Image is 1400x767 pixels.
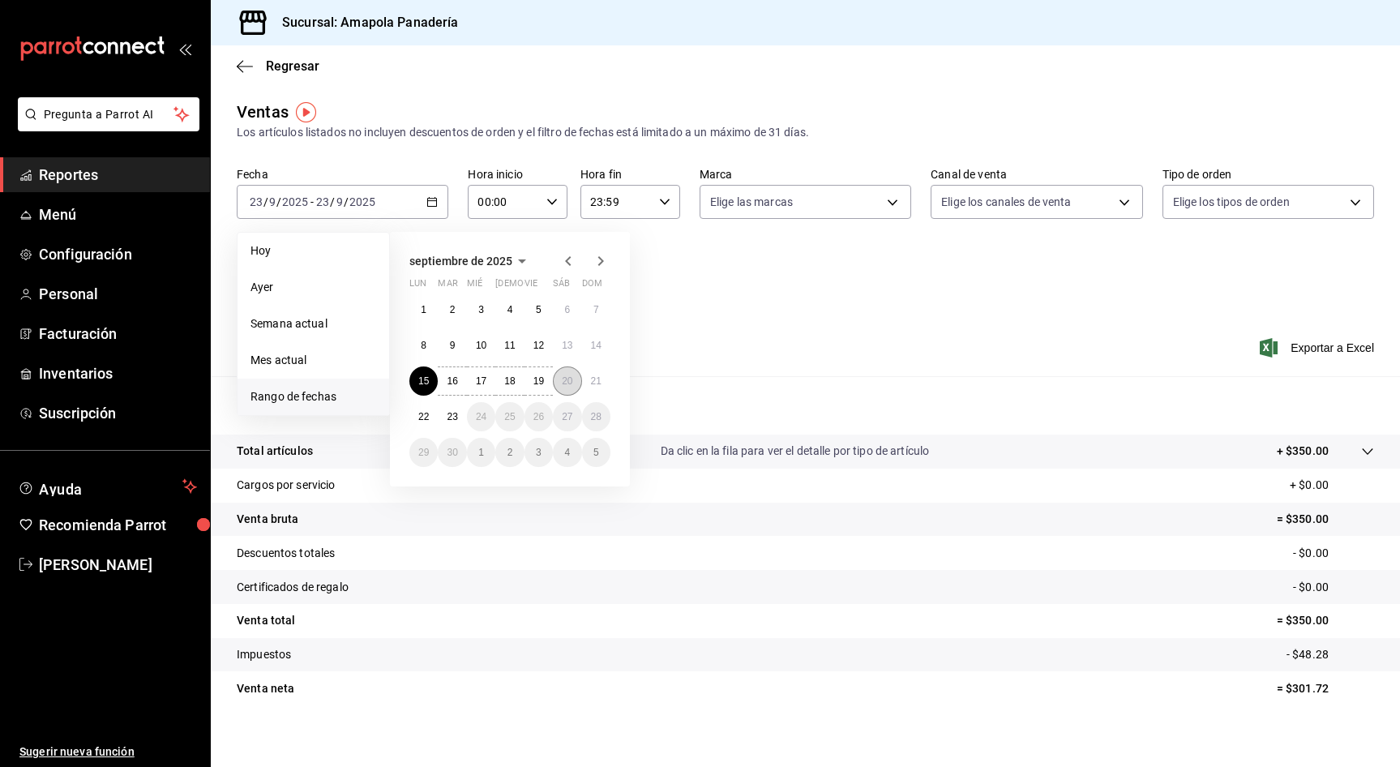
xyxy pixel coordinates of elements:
[941,194,1071,210] span: Elige los canales de venta
[450,340,456,351] abbr: 9 de septiembre de 2025
[495,295,524,324] button: 4 de septiembre de 2025
[700,169,911,180] label: Marca
[533,375,544,387] abbr: 19 de septiembre de 2025
[250,352,376,369] span: Mes actual
[281,195,309,208] input: ----
[1277,511,1374,528] p: = $350.00
[39,164,197,186] span: Reportes
[39,243,197,265] span: Configuración
[582,295,610,324] button: 7 de septiembre de 2025
[409,366,438,396] button: 15 de septiembre de 2025
[553,402,581,431] button: 27 de septiembre de 2025
[438,402,466,431] button: 23 de septiembre de 2025
[11,118,199,135] a: Pregunta a Parrot AI
[421,304,426,315] abbr: 1 de septiembre de 2025
[495,278,591,295] abbr: jueves
[582,402,610,431] button: 28 de septiembre de 2025
[237,680,294,697] p: Venta neta
[237,169,448,180] label: Fecha
[495,402,524,431] button: 25 de septiembre de 2025
[553,278,570,295] abbr: sábado
[409,251,532,271] button: septiembre de 2025
[582,366,610,396] button: 21 de septiembre de 2025
[467,366,495,396] button: 17 de septiembre de 2025
[562,411,572,422] abbr: 27 de septiembre de 2025
[263,195,268,208] span: /
[1162,169,1374,180] label: Tipo de orden
[507,304,513,315] abbr: 4 de septiembre de 2025
[296,102,316,122] img: Tooltip marker
[536,304,542,315] abbr: 5 de septiembre de 2025
[504,411,515,422] abbr: 25 de septiembre de 2025
[39,554,197,576] span: [PERSON_NAME]
[315,195,330,208] input: --
[468,169,567,180] label: Hora inicio
[330,195,335,208] span: /
[39,477,176,496] span: Ayuda
[276,195,281,208] span: /
[591,411,602,422] abbr: 28 de septiembre de 2025
[237,396,1374,415] p: Resumen
[1293,545,1374,562] p: - $0.00
[476,411,486,422] abbr: 24 de septiembre de 2025
[438,331,466,360] button: 9 de septiembre de 2025
[1287,646,1374,663] p: - $48.28
[562,340,572,351] abbr: 13 de septiembre de 2025
[476,375,486,387] abbr: 17 de septiembre de 2025
[524,278,537,295] abbr: viernes
[39,514,197,536] span: Recomienda Parrot
[593,304,599,315] abbr: 7 de septiembre de 2025
[533,411,544,422] abbr: 26 de septiembre de 2025
[269,13,459,32] h3: Sucursal: Amapola Panadería
[661,443,930,460] p: Da clic en la fila para ver el detalle por tipo de artículo
[39,402,197,424] span: Suscripción
[1277,612,1374,629] p: = $350.00
[39,362,197,384] span: Inventarios
[467,295,495,324] button: 3 de septiembre de 2025
[1290,477,1374,494] p: + $0.00
[39,204,197,225] span: Menú
[504,340,515,351] abbr: 11 de septiembre de 2025
[467,331,495,360] button: 10 de septiembre de 2025
[591,340,602,351] abbr: 14 de septiembre de 2025
[553,438,581,467] button: 4 de octubre de 2025
[237,545,335,562] p: Descuentos totales
[553,331,581,360] button: 13 de septiembre de 2025
[504,375,515,387] abbr: 18 de septiembre de 2025
[1277,443,1329,460] p: + $350.00
[495,438,524,467] button: 2 de octubre de 2025
[268,195,276,208] input: --
[409,278,426,295] abbr: lunes
[250,315,376,332] span: Semana actual
[495,331,524,360] button: 11 de septiembre de 2025
[237,477,336,494] p: Cargos por servicio
[19,743,197,761] span: Sugerir nueva función
[237,124,1374,141] div: Los artículos listados no incluyen descuentos de orden y el filtro de fechas está limitado a un m...
[1263,338,1374,358] span: Exportar a Excel
[553,366,581,396] button: 20 de septiembre de 2025
[467,402,495,431] button: 24 de septiembre de 2025
[418,375,429,387] abbr: 15 de septiembre de 2025
[438,366,466,396] button: 16 de septiembre de 2025
[421,340,426,351] abbr: 8 de septiembre de 2025
[564,447,570,458] abbr: 4 de octubre de 2025
[250,388,376,405] span: Rango de fechas
[495,366,524,396] button: 18 de septiembre de 2025
[467,278,482,295] abbr: miércoles
[536,447,542,458] abbr: 3 de octubre de 2025
[1277,680,1374,697] p: = $301.72
[409,295,438,324] button: 1 de septiembre de 2025
[409,255,512,268] span: septiembre de 2025
[249,195,263,208] input: --
[237,612,295,629] p: Venta total
[507,447,513,458] abbr: 2 de octubre de 2025
[582,278,602,295] abbr: domingo
[237,443,313,460] p: Total artículos
[178,42,191,55] button: open_drawer_menu
[438,278,457,295] abbr: martes
[478,304,484,315] abbr: 3 de septiembre de 2025
[447,375,457,387] abbr: 16 de septiembre de 2025
[593,447,599,458] abbr: 5 de octubre de 2025
[438,438,466,467] button: 30 de septiembre de 2025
